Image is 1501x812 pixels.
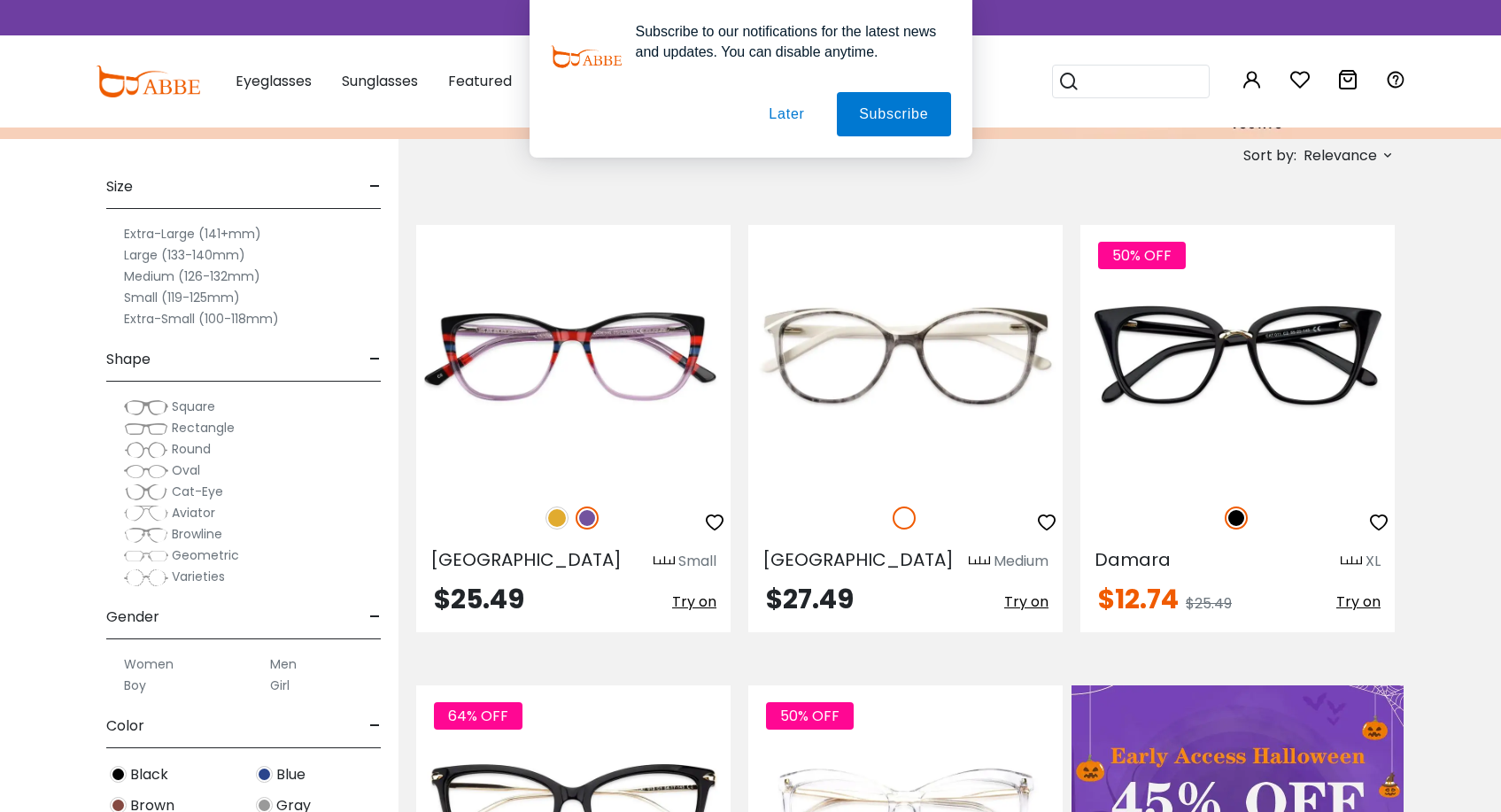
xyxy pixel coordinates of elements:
img: Purple [576,507,599,530]
button: Try on [1336,586,1381,618]
span: Square [172,398,215,415]
div: Small [678,551,716,572]
span: Oval [172,461,200,479]
img: Round.png [124,441,168,459]
button: Try on [1004,586,1048,618]
label: Women [124,653,174,675]
div: XL [1366,551,1381,572]
img: White Salzburg - Acetate ,Universal Bridge Fit [748,225,1063,487]
span: Black [130,764,168,785]
label: Girl [270,675,290,696]
span: 50% OFF [766,702,854,730]
div: Subscribe to our notifications for the latest news and updates. You can disable anytime. [622,21,951,62]
img: Oval.png [124,462,168,480]
img: Purple Prague - Acetate ,Universal Bridge Fit [416,225,731,487]
span: [GEOGRAPHIC_DATA] [762,547,954,572]
span: Round [172,440,211,458]
span: 50% OFF [1098,242,1186,269]
button: Subscribe [837,92,950,136]
img: Black [1225,507,1248,530]
img: Black [110,766,127,783]
img: size ruler [1341,555,1362,568]
img: Aviator.png [124,505,168,522]
span: - [369,166,381,208]
div: Medium [994,551,1048,572]
label: Extra-Small (100-118mm) [124,308,279,329]
span: Cat-Eye [172,483,223,500]
span: [GEOGRAPHIC_DATA] [430,547,622,572]
span: Try on [672,592,716,612]
span: Try on [1336,592,1381,612]
span: Gender [106,596,159,638]
span: $25.49 [434,580,524,618]
span: Rectangle [172,419,235,437]
button: Try on [672,586,716,618]
img: Rectangle.png [124,420,168,437]
img: Square.png [124,398,168,416]
span: Browline [172,525,222,543]
img: Varieties.png [124,568,168,587]
img: notification icon [551,21,622,92]
button: Later [747,92,826,136]
span: Geometric [172,546,239,564]
span: Size [106,166,133,208]
span: $25.49 [1186,593,1232,614]
img: Browline.png [124,526,168,544]
span: Varieties [172,568,225,585]
span: - [369,705,381,747]
span: Damara [1095,547,1171,572]
span: Try on [1004,592,1048,612]
img: Blue [256,766,273,783]
label: Boy [124,675,146,696]
img: size ruler [969,555,990,568]
span: - [369,596,381,638]
label: Extra-Large (141+mm) [124,223,261,244]
span: Aviator [172,504,215,522]
label: Small (119-125mm) [124,287,240,308]
img: size ruler [654,555,675,568]
span: Shape [106,338,151,381]
span: - [369,338,381,381]
img: Black Damara - Acetate,Metal ,Universal Bridge Fit [1080,225,1395,487]
img: White [893,507,916,530]
img: Cat-Eye.png [124,483,168,501]
span: $12.74 [1098,580,1179,618]
img: Yellow [545,507,569,530]
span: Color [106,705,144,747]
span: $27.49 [766,580,854,618]
img: Geometric.png [124,547,168,565]
span: 64% OFF [434,702,522,730]
label: Medium (126-132mm) [124,266,260,287]
label: Men [270,653,297,675]
span: Blue [276,764,306,785]
label: Large (133-140mm) [124,244,245,266]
